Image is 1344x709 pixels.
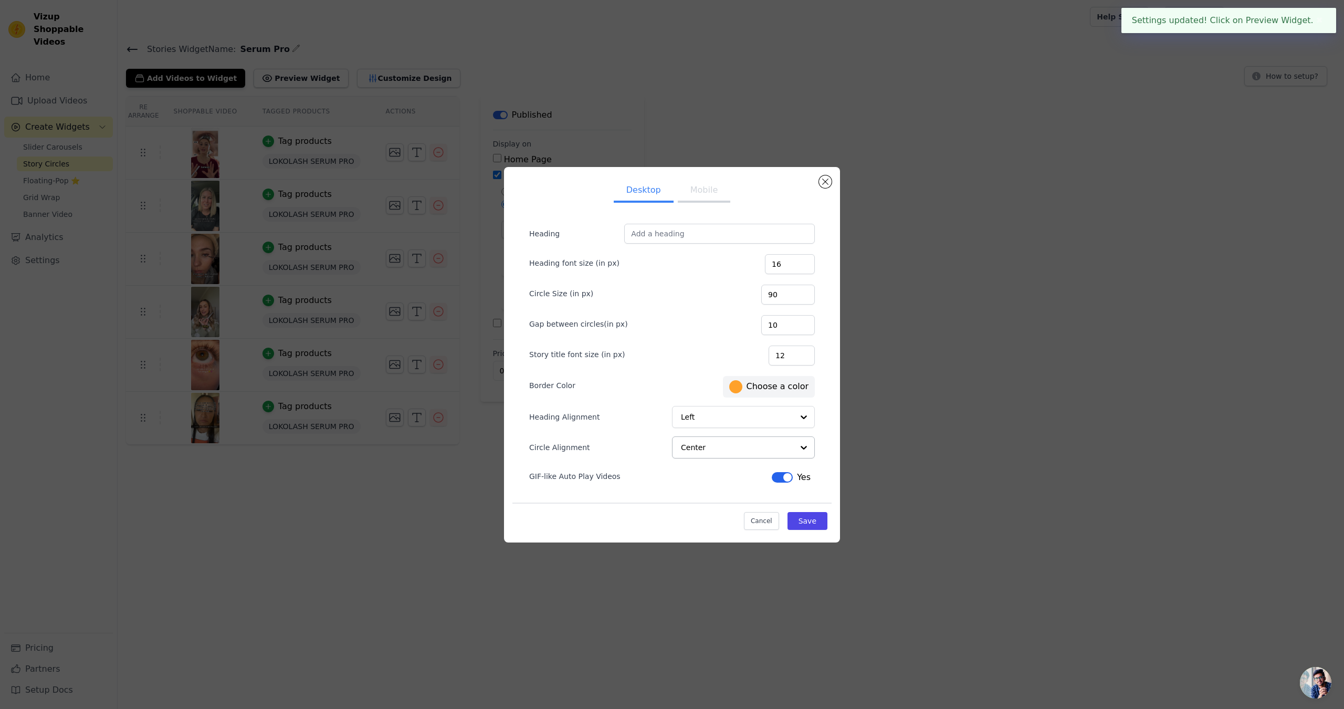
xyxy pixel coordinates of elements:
div: Settings updated! Click on Preview Widget. [1121,8,1336,33]
label: Circle Size (in px) [529,288,593,299]
label: Border Color [529,380,575,391]
label: Heading font size (in px) [529,258,619,268]
button: Save [787,512,827,530]
div: Open chat [1300,667,1331,698]
input: Add a heading [624,224,815,244]
button: Mobile [678,180,730,203]
label: Circle Alignment [529,442,592,453]
button: Close [1314,14,1326,27]
button: Desktop [614,180,674,203]
button: Cancel [744,512,779,530]
button: Close modal [819,175,832,188]
label: Story title font size (in px) [529,349,625,360]
label: Choose a color [729,380,808,393]
label: Gap between circles(in px) [529,319,628,329]
label: Heading Alignment [529,412,602,422]
label: GIF-like Auto Play Videos [529,471,621,482]
span: Yes [797,471,811,484]
label: Heading [529,228,624,239]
